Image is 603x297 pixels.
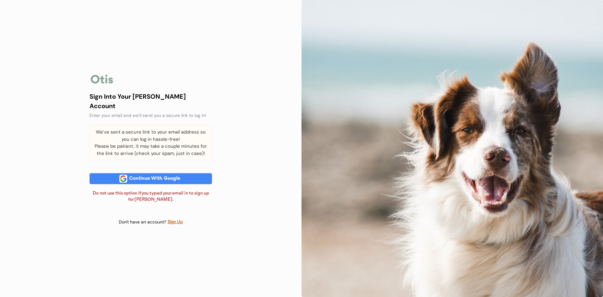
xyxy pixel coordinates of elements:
[90,92,212,111] div: Sign Into Your [PERSON_NAME] Account
[167,218,183,226] div: Sign Up
[127,176,182,181] div: Continue With Google
[90,190,212,203] div: Do not use this option if you typed your email in to sign up for [PERSON_NAME].
[90,112,212,119] div: Enter your email and we’ll send you a secure link to log in!
[119,219,167,225] div: Don't have an account?
[90,125,212,160] div: We’ve sent a secure link to your email address so you can log in hassle-free! Please be patient, ...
